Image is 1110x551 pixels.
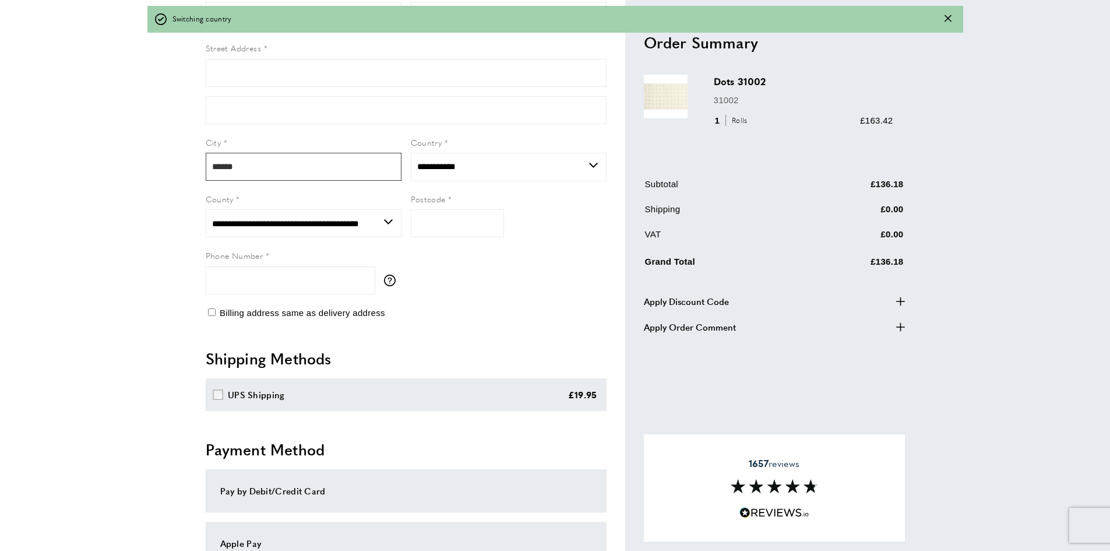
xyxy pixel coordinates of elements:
h2: Shipping Methods [206,348,607,369]
div: £19.95 [568,388,597,402]
h2: Payment Method [206,439,607,460]
h2: Order Summary [644,31,905,52]
strong: 1657 [749,457,769,470]
p: 31002 [714,93,893,107]
span: Rolls [725,115,750,126]
div: Close message [945,13,952,24]
div: Pay by Debit/Credit Card [220,484,592,498]
span: Apply Order Comment [644,320,736,334]
button: More information [384,275,401,286]
div: off [147,6,963,33]
img: Reviews.io 5 stars [739,507,809,518]
span: County [206,193,234,205]
td: £0.00 [802,227,904,250]
div: UPS Shipping [228,388,285,402]
input: Billing address same as delivery address [208,308,216,316]
div: 1 [714,113,752,127]
img: Reviews section [731,479,818,493]
span: reviews [749,458,799,469]
span: Switching country [172,13,232,24]
span: £163.42 [860,115,893,125]
h3: Dots 31002 [714,75,893,88]
td: Grand Total [645,252,801,277]
td: £0.00 [802,202,904,224]
div: Apple Pay [220,536,592,550]
span: Apply Discount Code [644,294,729,308]
td: Subtotal [645,177,801,199]
span: Country [411,136,442,148]
td: Shipping [645,202,801,224]
span: Street Address [206,42,262,54]
span: Postcode [411,193,446,205]
td: £136.18 [802,252,904,277]
span: Billing address same as delivery address [220,308,385,318]
td: VAT [645,227,801,250]
td: £136.18 [802,177,904,199]
span: City [206,136,221,148]
span: Phone Number [206,250,263,261]
img: Dots 31002 [644,75,688,118]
